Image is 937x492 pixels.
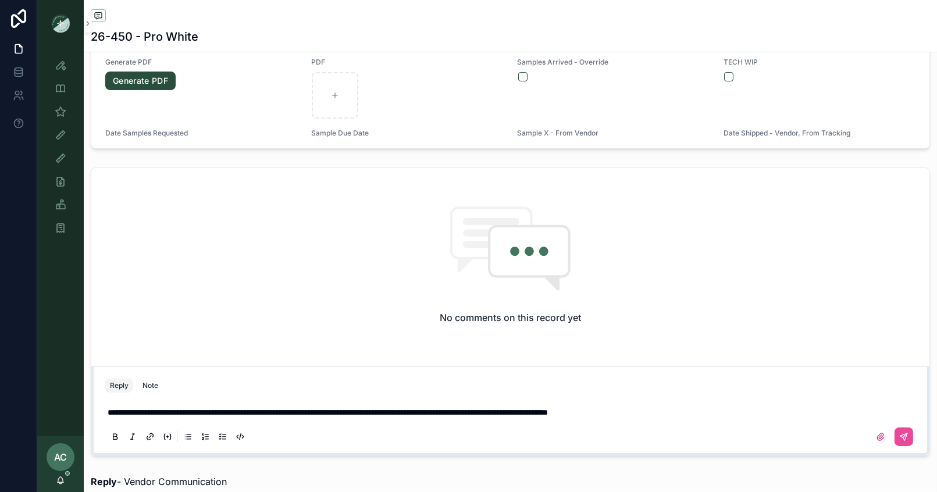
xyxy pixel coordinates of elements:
span: TECH WIP [724,58,915,67]
span: Date Shipped - Vendor, From Tracking [724,129,915,138]
span: Samples Arrived - Override [518,58,710,67]
img: App logo [51,14,70,33]
a: Generate PDF [105,72,176,90]
span: -- [724,142,731,154]
div: Note [142,381,158,390]
button: Note [138,379,163,393]
p: - Vendor Communication [91,475,930,489]
span: AC [54,450,67,464]
span: -- [311,142,318,154]
h2: No comments on this record yet [440,311,581,325]
h1: 26-450 - Pro White [91,28,198,45]
span: -- [105,142,112,154]
div: scrollable content [37,47,84,254]
span: Date Samples Requested [105,129,297,138]
button: Reply [105,379,133,393]
div: -- [522,147,529,159]
strong: Reply [91,476,117,487]
span: Sample X - From Vendor [518,129,710,138]
span: Generate PDF [105,58,297,67]
span: Sample Due Date [311,129,503,138]
span: PDF [311,58,503,67]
